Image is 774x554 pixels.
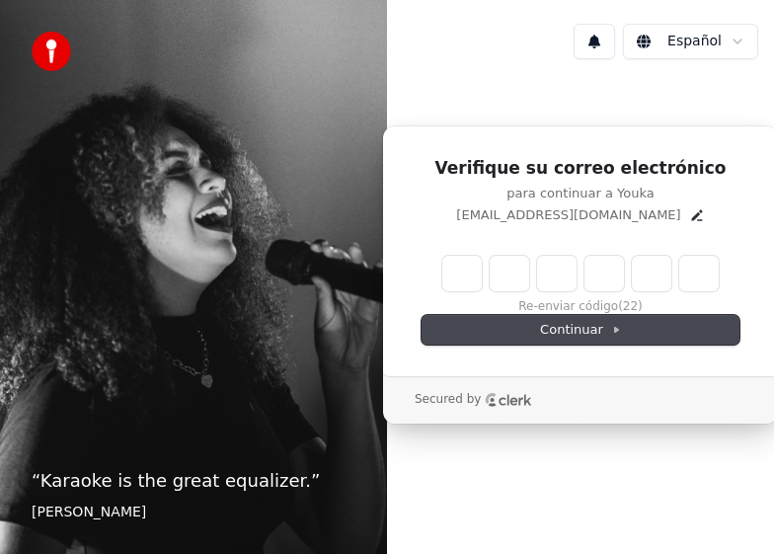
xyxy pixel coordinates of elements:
p: “ Karaoke is the great equalizer. ” [32,467,355,495]
a: Clerk logo [485,393,532,407]
img: youka [32,32,71,71]
footer: [PERSON_NAME] [32,503,355,522]
button: Continuar [422,315,739,345]
button: Edit [689,207,705,223]
input: Enter verification code [442,256,719,291]
p: [EMAIL_ADDRESS][DOMAIN_NAME] [456,206,680,224]
p: Secured by [415,392,481,408]
span: Continuar [540,321,621,339]
h1: Verifique su correo electrónico [422,157,739,181]
p: para continuar a Youka [422,185,739,202]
